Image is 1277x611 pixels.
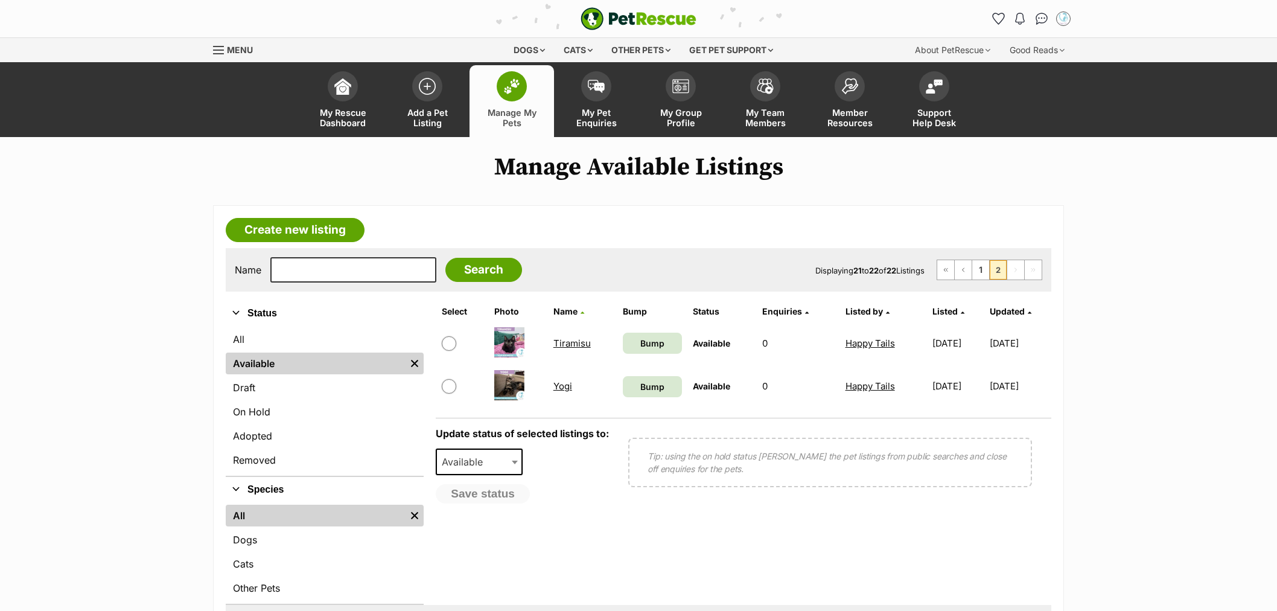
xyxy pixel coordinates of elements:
span: Support Help Desk [907,107,961,128]
a: Available [226,353,406,374]
a: My Pet Enquiries [554,65,638,137]
span: Available [436,449,523,475]
a: Favourites [989,9,1008,28]
a: My Group Profile [638,65,723,137]
a: Listed [932,306,964,316]
img: chat-41dd97257d64d25036548639549fe6c8038ab92f7586957e7f3b1b290dea8141.svg [1036,13,1048,25]
a: My Rescue Dashboard [301,65,385,137]
a: Member Resources [807,65,892,137]
span: translation missing: en.admin.listings.index.attributes.enquiries [762,306,802,316]
strong: 22 [887,266,896,275]
a: Removed [226,449,424,471]
span: Available [693,338,730,348]
span: Menu [227,45,253,55]
input: Search [445,258,522,282]
span: Page 2 [990,260,1007,280]
div: Other pets [603,38,679,62]
a: Cats [226,553,424,575]
a: Tiramisu [553,337,591,349]
label: Name [235,264,261,275]
th: Photo [489,302,547,321]
strong: 21 [853,266,862,275]
div: Species [226,502,424,604]
td: 0 [757,365,839,407]
td: [DATE] [928,322,988,364]
a: Draft [226,377,424,398]
span: Available [437,453,495,470]
a: Enquiries [762,306,809,316]
button: Status [226,305,424,321]
td: [DATE] [928,365,988,407]
a: Page 1 [972,260,989,280]
td: 0 [757,322,839,364]
a: Happy Tails [845,337,895,349]
span: Manage My Pets [485,107,539,128]
div: Good Reads [1001,38,1073,62]
span: Name [553,306,578,316]
button: Notifications [1010,9,1030,28]
button: Save status [436,484,530,504]
a: Conversations [1032,9,1051,28]
nav: Pagination [937,260,1042,280]
a: Updated [990,306,1031,316]
th: Select [437,302,488,321]
a: Listed by [845,306,890,316]
div: Status [226,326,424,476]
a: Yogi [553,380,572,392]
th: Bump [618,302,687,321]
a: Menu [213,38,261,60]
span: Add a Pet Listing [400,107,454,128]
span: Available [693,381,730,391]
p: Tip: using the on hold status [PERSON_NAME] the pet listings from public searches and close off e... [648,450,1013,475]
a: Adopted [226,425,424,447]
div: About PetRescue [906,38,999,62]
img: logo-e224e6f780fb5917bec1dbf3a21bbac754714ae5b6737aabdf751b685950b380.svg [581,7,696,30]
img: Happy Tails profile pic [1057,13,1069,25]
ul: Account quick links [989,9,1073,28]
div: Cats [555,38,601,62]
a: Remove filter [406,505,424,526]
a: All [226,505,406,526]
th: Status [688,302,757,321]
a: Previous page [955,260,972,280]
img: help-desk-icon-fdf02630f3aa405de69fd3d07c3f3aa587a6932b1a1747fa1d2bba05be0121f9.svg [926,79,943,94]
span: Displaying to of Listings [815,266,925,275]
a: Bump [623,333,682,354]
a: Manage My Pets [470,65,554,137]
span: Listed [932,306,958,316]
img: notifications-46538b983faf8c2785f20acdc204bb7945ddae34d4c08c2a6579f10ce5e182be.svg [1015,13,1025,25]
a: All [226,328,424,350]
div: Get pet support [681,38,782,62]
a: My Team Members [723,65,807,137]
a: Bump [623,376,682,397]
span: Updated [990,306,1025,316]
a: Dogs [226,529,424,551]
img: dashboard-icon-eb2f2d2d3e046f16d808141f083e7271f6b2e854fb5c12c21221c1fb7104beca.svg [334,78,351,95]
strong: 22 [869,266,879,275]
td: [DATE] [990,322,1050,364]
a: First page [937,260,954,280]
span: My Rescue Dashboard [316,107,370,128]
span: Next page [1007,260,1024,280]
a: On Hold [226,401,424,423]
button: Species [226,482,424,497]
label: Update status of selected listings to: [436,427,609,440]
a: Name [553,306,584,316]
span: Bump [640,337,664,350]
a: Support Help Desk [892,65,976,137]
span: Member Resources [823,107,877,128]
img: member-resources-icon-8e73f808a243e03378d46382f2149f9095a855e16c252ad45f914b54edf8863c.svg [841,78,858,94]
span: Listed by [845,306,883,316]
img: team-members-icon-5396bd8760b3fe7c0b43da4ab00e1e3bb1a5d9ba89233759b79545d2d3fc5d0d.svg [757,78,774,94]
span: My Pet Enquiries [569,107,623,128]
img: manage-my-pets-icon-02211641906a0b7f246fdf0571729dbe1e7629f14944591b6c1af311fb30b64b.svg [503,78,520,94]
a: PetRescue [581,7,696,30]
span: Last page [1025,260,1042,280]
img: add-pet-listing-icon-0afa8454b4691262ce3f59096e99ab1cd57d4a30225e0717b998d2c9b9846f56.svg [419,78,436,95]
a: Create new listing [226,218,365,242]
span: Bump [640,380,664,393]
button: My account [1054,9,1073,28]
td: [DATE] [990,365,1050,407]
span: My Group Profile [654,107,708,128]
span: My Team Members [738,107,792,128]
